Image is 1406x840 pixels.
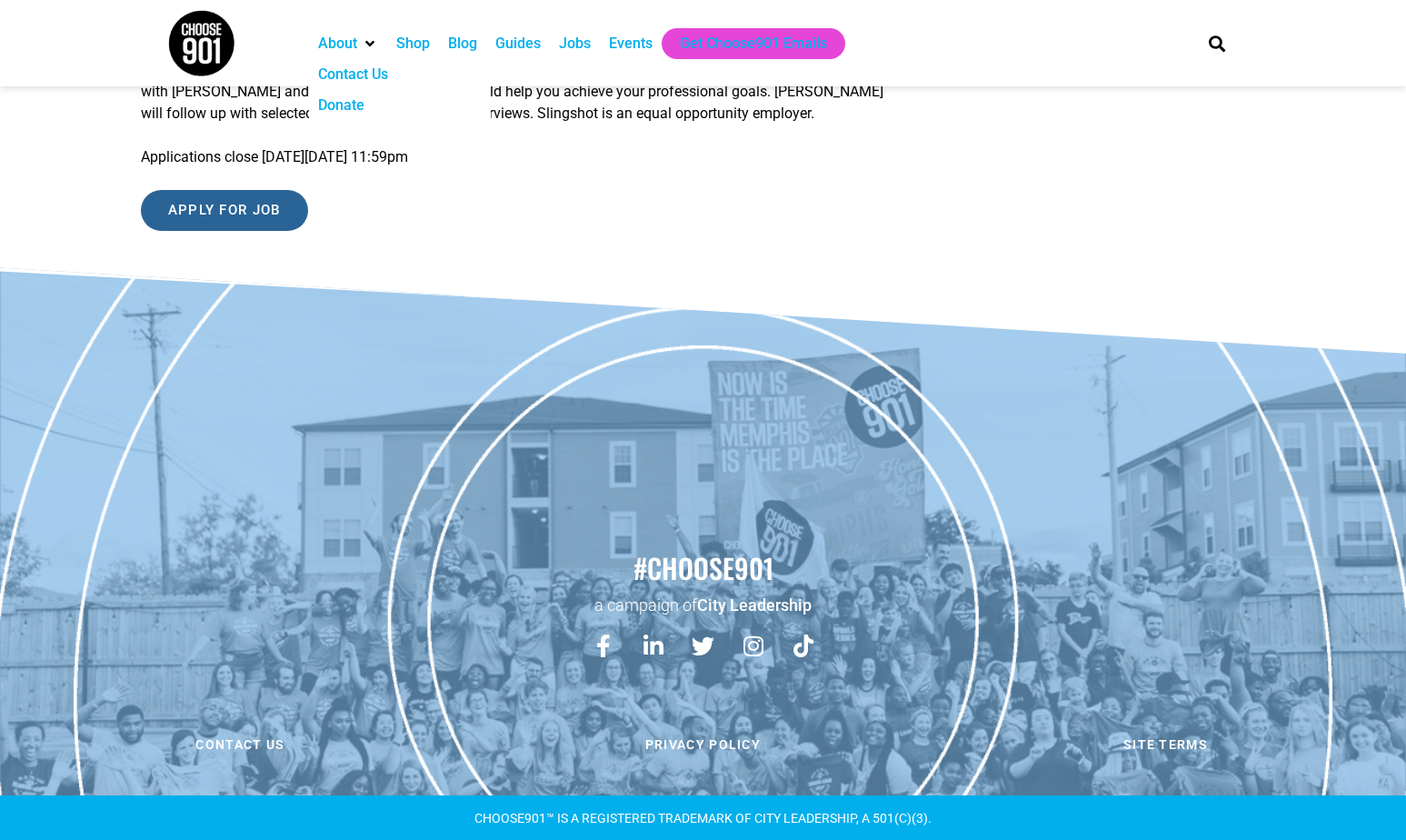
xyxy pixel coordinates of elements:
[609,33,653,55] a: Events
[309,28,1178,59] nav: Main nav
[195,738,284,751] span: Contact us
[939,725,1392,764] a: Site Terms
[9,549,1397,587] h2: #choose901
[9,594,1397,616] p: a campaign of
[697,595,812,615] a: City Leadership
[448,33,477,55] a: Blog
[1202,28,1231,58] div: Search
[476,725,930,764] a: Privacy Policy
[141,190,308,231] input: Apply for job
[14,725,467,764] a: Contact us
[167,812,1240,825] div: CHOOSE901™ is a registered TRADEMARK OF CITY LEADERSHIP, A 501(C)(3).
[141,146,905,168] p: Applications close [DATE][DATE] 11:59pm
[318,33,357,55] a: About
[396,33,430,55] a: Shop
[309,28,387,59] div: About
[318,95,364,116] a: Donate
[645,738,761,751] span: Privacy Policy
[680,33,827,55] a: Get Choose901 Emails
[1123,738,1208,751] span: Site Terms
[559,33,591,55] a: Jobs
[318,64,388,85] a: Contact Us
[495,33,541,55] a: Guides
